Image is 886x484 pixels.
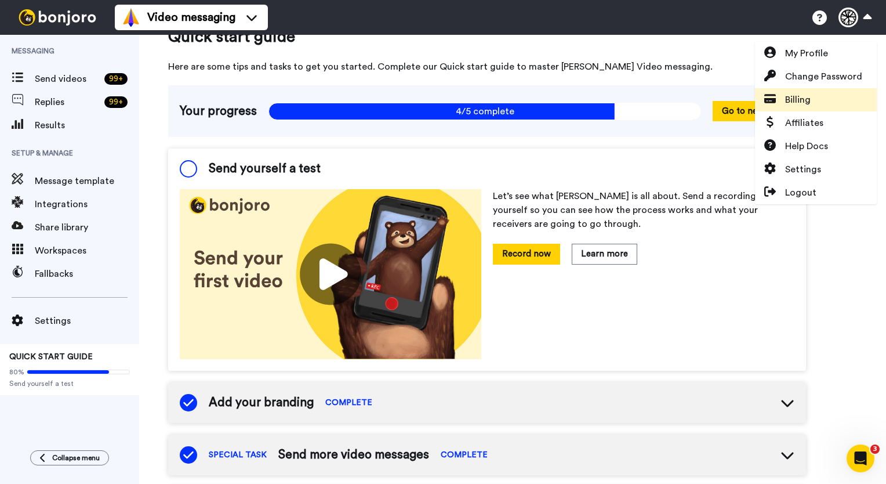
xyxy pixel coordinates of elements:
[755,42,877,65] a: My Profile
[755,65,877,88] a: Change Password
[785,139,828,153] span: Help Docs
[9,367,24,377] span: 80%
[9,353,93,361] span: QUICK START GUIDE
[755,135,877,158] a: Help Docs
[35,174,139,188] span: Message template
[278,446,429,464] span: Send more video messages
[104,73,128,85] div: 99 +
[122,8,140,27] img: vm-color.svg
[35,72,100,86] span: Send videos
[35,95,100,109] span: Replies
[168,25,806,48] span: Quick start guide
[180,189,481,359] img: 178eb3909c0dc23ce44563bdb6dc2c11.jpg
[572,244,637,264] button: Learn more
[35,267,139,281] span: Fallbacks
[785,186,816,200] span: Logout
[755,181,877,204] a: Logout
[785,93,811,107] span: Billing
[209,394,314,411] span: Add your branding
[209,449,267,461] span: SPECIAL TASK
[325,397,372,409] span: COMPLETE
[785,162,821,176] span: Settings
[147,9,235,26] span: Video messaging
[104,96,128,108] div: 99 +
[35,197,139,211] span: Integrations
[9,379,130,388] span: Send yourself a test
[180,103,257,120] span: Your progress
[209,160,321,178] span: Send yourself a test
[35,314,139,328] span: Settings
[785,46,828,60] span: My Profile
[441,449,488,461] span: COMPLETE
[847,445,874,472] iframe: Intercom live chat
[755,88,877,111] a: Billing
[755,111,877,135] a: Affiliates
[785,116,823,130] span: Affiliates
[35,221,139,234] span: Share library
[870,445,880,454] span: 3
[35,118,139,132] span: Results
[52,453,100,463] span: Collapse menu
[14,9,101,26] img: bj-logo-header-white.svg
[755,158,877,181] a: Settings
[35,244,139,258] span: Workspaces
[785,70,862,84] span: Change Password
[30,450,109,465] button: Collapse menu
[713,101,794,121] button: Go to next step
[493,244,560,264] button: Record now
[168,60,806,74] span: Here are some tips and tasks to get you started. Complete our Quick start guide to master [PERSON...
[493,189,794,231] p: Let’s see what [PERSON_NAME] is all about. Send a recording to yourself so you can see how the pr...
[268,103,701,120] span: 4/5 complete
